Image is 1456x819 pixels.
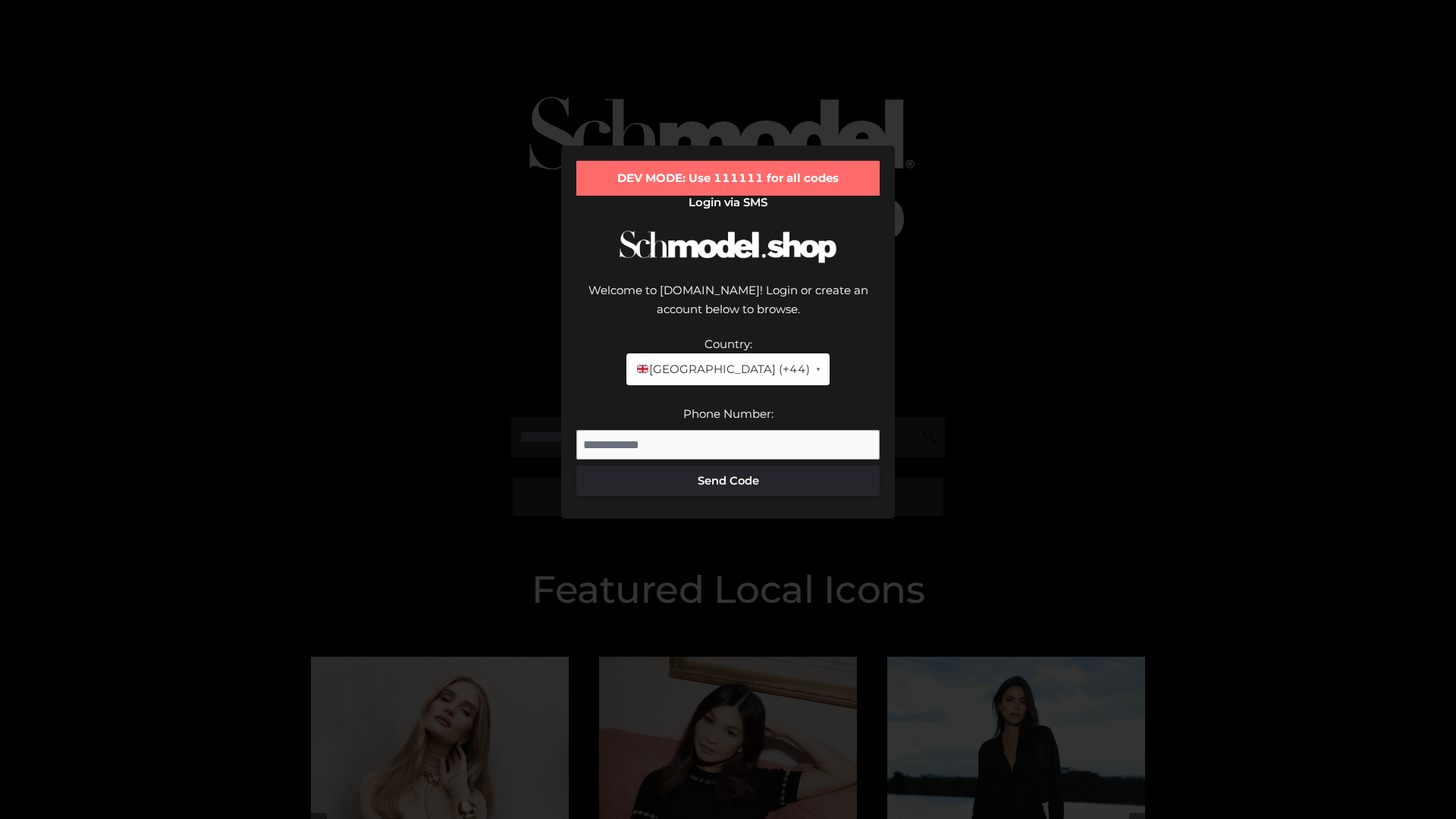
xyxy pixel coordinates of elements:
button: Send Code [576,466,880,496]
label: Phone Number: [683,406,773,421]
div: DEV MODE: Use 111111 for all codes [576,161,880,196]
label: Country: [704,337,752,351]
img: Schmodel Logo [614,217,842,277]
span: [GEOGRAPHIC_DATA] (+44) [635,359,809,379]
div: Welcome to [DOMAIN_NAME]! Login or create an account below to browse. [576,281,880,334]
img: 🇬🇧 [637,363,648,375]
h2: Login via SMS [576,196,880,209]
